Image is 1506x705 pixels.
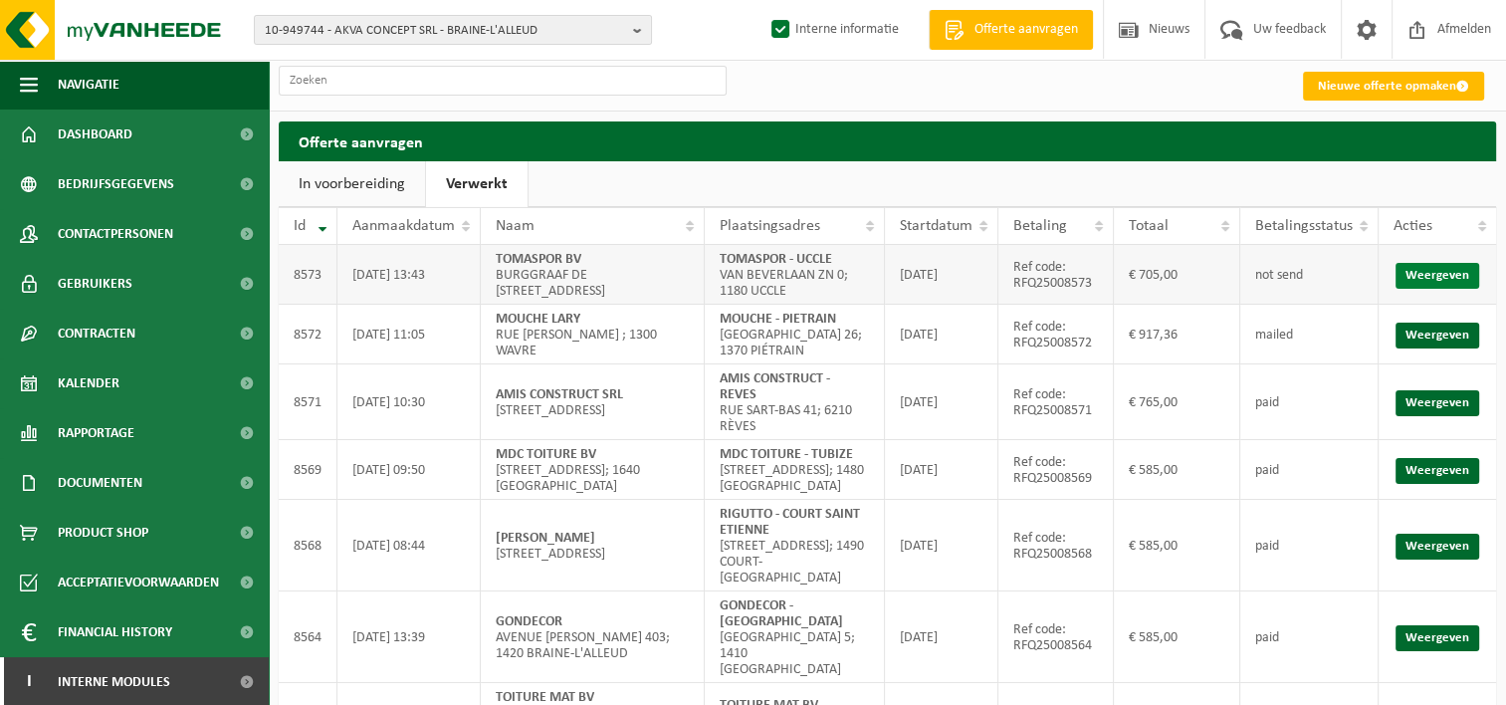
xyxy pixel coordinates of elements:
span: Bedrijfsgegevens [58,159,174,209]
td: 8573 [279,245,337,305]
span: Startdatum [900,218,972,234]
td: [DATE] 09:50 [337,440,481,500]
span: Offerte aanvragen [969,20,1083,40]
span: Contactpersonen [58,209,173,259]
td: [DATE] 10:30 [337,364,481,440]
td: € 765,00 [1114,364,1240,440]
a: Weergeven [1396,263,1479,289]
a: Verwerkt [426,161,528,207]
a: Weergeven [1396,323,1479,349]
strong: TOMASPOR - UCCLE [720,252,832,267]
strong: TOMASPOR BV [496,252,581,267]
span: paid [1255,539,1279,554]
td: [DATE] [885,245,998,305]
td: [DATE] 13:39 [337,591,481,683]
td: 8564 [279,591,337,683]
td: RUE [PERSON_NAME] ; 1300 WAVRE [481,305,705,364]
td: [DATE] [885,440,998,500]
td: Ref code: RFQ25008564 [998,591,1114,683]
span: Documenten [58,458,142,508]
a: Weergeven [1396,625,1479,651]
label: Interne informatie [767,15,899,45]
td: VAN BEVERLAAN ZN 0; 1180 UCCLE [705,245,885,305]
span: Product Shop [58,508,148,558]
span: Gebruikers [58,259,132,309]
span: Id [294,218,306,234]
strong: TOITURE MAT BV [496,690,594,705]
td: [STREET_ADDRESS] [481,500,705,591]
td: [DATE] [885,364,998,440]
strong: AMIS CONSTRUCT - REVES [720,371,830,402]
span: Acties [1394,218,1432,234]
td: BURGGRAAF DE [STREET_ADDRESS] [481,245,705,305]
td: [DATE] 11:05 [337,305,481,364]
td: € 585,00 [1114,591,1240,683]
span: 10-949744 - AKVA CONCEPT SRL - BRAINE-L'ALLEUD [265,16,625,46]
strong: MDC TOITURE BV [496,447,596,462]
h2: Offerte aanvragen [279,121,1496,160]
span: Plaatsingsadres [720,218,820,234]
td: [DATE] [885,500,998,591]
span: Navigatie [58,60,119,110]
span: paid [1255,395,1279,410]
span: mailed [1255,328,1293,343]
td: 8568 [279,500,337,591]
td: 8569 [279,440,337,500]
td: Ref code: RFQ25008569 [998,440,1114,500]
strong: MDC TOITURE - TUBIZE [720,447,853,462]
a: Weergeven [1396,458,1479,484]
strong: GONDECOR [496,614,562,629]
strong: GONDECOR - [GEOGRAPHIC_DATA] [720,598,843,629]
td: Ref code: RFQ25008573 [998,245,1114,305]
td: RUE SART-BAS 41; 6210 RÈVES [705,364,885,440]
input: Zoeken [279,66,727,96]
td: € 705,00 [1114,245,1240,305]
strong: [PERSON_NAME] [496,531,595,546]
a: Weergeven [1396,390,1479,416]
strong: MOUCHE - PIETRAIN [720,312,836,327]
td: Ref code: RFQ25008571 [998,364,1114,440]
button: 10-949744 - AKVA CONCEPT SRL - BRAINE-L'ALLEUD [254,15,652,45]
td: € 917,36 [1114,305,1240,364]
td: 8572 [279,305,337,364]
span: Aanmaakdatum [352,218,455,234]
strong: RIGUTTO - COURT SAINT ETIENNE [720,507,860,538]
td: [STREET_ADDRESS]; 1490 COURT-[GEOGRAPHIC_DATA] [705,500,885,591]
span: Totaal [1129,218,1169,234]
span: Naam [496,218,535,234]
td: [DATE] 13:43 [337,245,481,305]
a: In voorbereiding [279,161,425,207]
span: Dashboard [58,110,132,159]
span: Betaling [1013,218,1067,234]
strong: MOUCHE LARY [496,312,580,327]
a: Offerte aanvragen [929,10,1093,50]
td: [GEOGRAPHIC_DATA] 26; 1370 PIÉTRAIN [705,305,885,364]
td: € 585,00 [1114,500,1240,591]
a: Nieuwe offerte opmaken [1303,72,1484,101]
td: Ref code: RFQ25008568 [998,500,1114,591]
td: [DATE] [885,305,998,364]
strong: AMIS CONSTRUCT SRL [496,387,623,402]
td: € 585,00 [1114,440,1240,500]
span: Financial History [58,607,172,657]
span: paid [1255,463,1279,478]
td: Ref code: RFQ25008572 [998,305,1114,364]
span: Betalingsstatus [1255,218,1353,234]
span: Acceptatievoorwaarden [58,558,219,607]
span: not send [1255,268,1303,283]
span: Contracten [58,309,135,358]
td: AVENUE [PERSON_NAME] 403; 1420 BRAINE-L'ALLEUD [481,591,705,683]
a: Weergeven [1396,534,1479,560]
span: paid [1255,630,1279,645]
td: [STREET_ADDRESS]; 1640 [GEOGRAPHIC_DATA] [481,440,705,500]
span: Rapportage [58,408,134,458]
td: [GEOGRAPHIC_DATA] 5; 1410 [GEOGRAPHIC_DATA] [705,591,885,683]
td: [STREET_ADDRESS]; 1480 [GEOGRAPHIC_DATA] [705,440,885,500]
td: [STREET_ADDRESS] [481,364,705,440]
td: 8571 [279,364,337,440]
span: Kalender [58,358,119,408]
td: [DATE] 08:44 [337,500,481,591]
td: [DATE] [885,591,998,683]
